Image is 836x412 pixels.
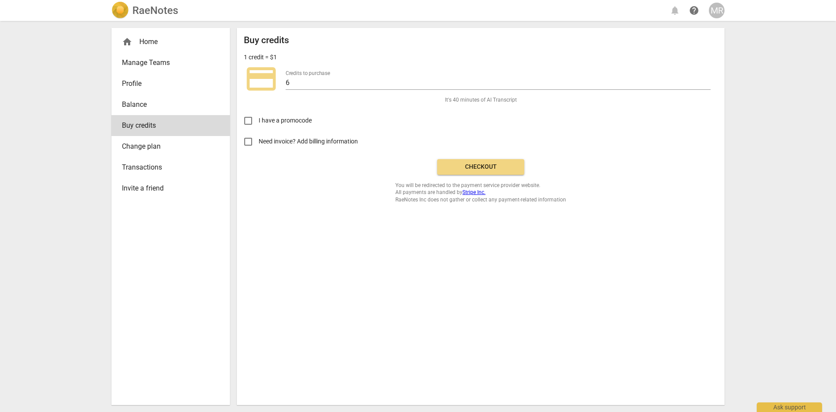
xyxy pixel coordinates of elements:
span: Buy credits [122,120,212,131]
a: LogoRaeNotes [111,2,178,19]
span: Checkout [444,163,517,171]
img: Logo [111,2,129,19]
div: Ask support [757,402,822,412]
span: Change plan [122,141,212,152]
span: Invite a friend [122,183,212,194]
button: Checkout [437,159,524,175]
span: Manage Teams [122,58,212,68]
span: credit_card [244,61,279,96]
a: Transactions [111,157,230,178]
a: Stripe Inc. [462,189,485,195]
label: Credits to purchase [286,71,330,76]
span: Transactions [122,162,212,173]
div: Home [111,31,230,52]
span: home [122,37,132,47]
span: Balance [122,99,212,110]
span: I have a promocode [259,116,312,125]
h2: RaeNotes [132,4,178,17]
a: Manage Teams [111,52,230,73]
h2: Buy credits [244,35,289,46]
a: Profile [111,73,230,94]
span: Need invoice? Add billing information [259,137,359,146]
span: Profile [122,78,212,89]
button: MR [709,3,725,18]
a: Change plan [111,136,230,157]
a: Balance [111,94,230,115]
a: Buy credits [111,115,230,136]
a: Help [686,3,702,18]
p: 1 credit = $1 [244,53,277,62]
span: help [689,5,699,16]
span: You will be redirected to the payment service provider website. All payments are handled by RaeNo... [395,182,566,204]
div: Home [122,37,212,47]
span: It's 40 minutes of AI Transcript [445,96,517,104]
a: Invite a friend [111,178,230,199]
